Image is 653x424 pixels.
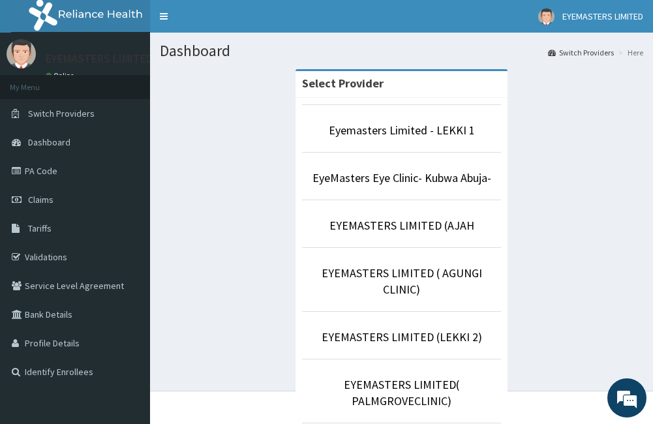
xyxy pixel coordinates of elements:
span: Claims [28,194,53,205]
li: Here [615,47,643,58]
img: User Image [7,39,36,68]
span: EYEMASTERS LIMITED [562,10,643,22]
img: User Image [538,8,554,25]
a: Online [46,71,77,80]
span: Switch Providers [28,108,95,119]
h1: Dashboard [160,42,643,59]
strong: Select Provider [302,76,384,91]
a: EYEMASTERS LIMITED (LEKKI 2) [322,329,482,344]
p: EYEMASTERS LIMITED [46,53,153,65]
a: EYEMASTERS LIMITED (AJAH [329,218,474,233]
a: EYEMASTERS LIMITED( PALMGROVECLINIC) [344,377,459,409]
a: Eyemasters Limited - LEKKI 1 [329,123,475,138]
span: Dashboard [28,136,70,148]
a: EyeMasters Eye Clinic- Kubwa Abuja- [312,170,491,185]
span: Tariffs [28,222,52,234]
a: EYEMASTERS LIMITED ( AGUNGI CLINIC) [322,265,482,297]
a: Switch Providers [548,47,614,58]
